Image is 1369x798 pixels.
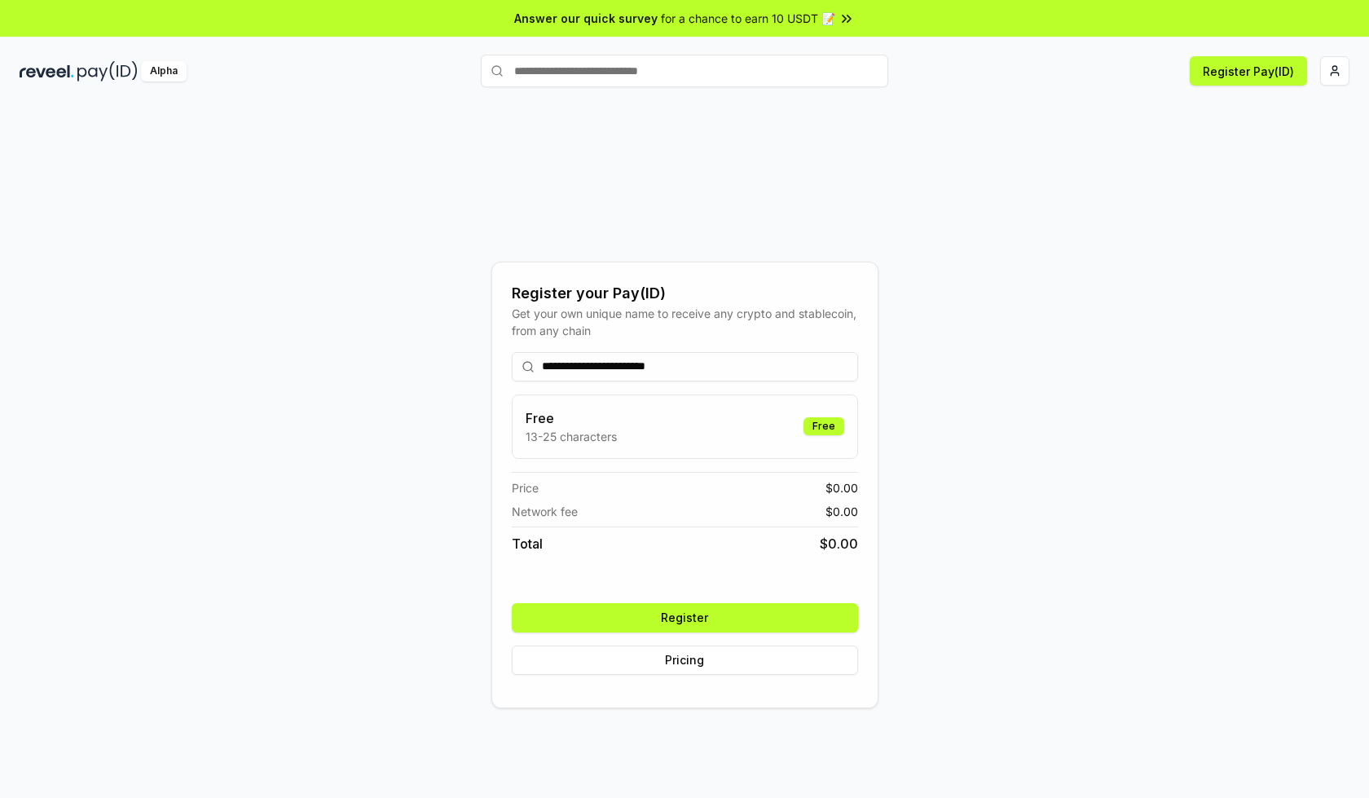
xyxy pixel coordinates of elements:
span: for a chance to earn 10 USDT 📝 [661,10,835,27]
span: Price [512,479,539,496]
div: Free [803,417,844,435]
img: reveel_dark [20,61,74,82]
div: Register your Pay(ID) [512,282,858,305]
span: $ 0.00 [820,534,858,553]
span: Network fee [512,503,578,520]
div: Get your own unique name to receive any crypto and stablecoin, from any chain [512,305,858,339]
p: 13-25 characters [526,428,617,445]
span: $ 0.00 [825,479,858,496]
img: pay_id [77,61,138,82]
div: Alpha [141,61,187,82]
span: $ 0.00 [825,503,858,520]
span: Total [512,534,543,553]
h3: Free [526,408,617,428]
button: Register [512,603,858,633]
button: Register Pay(ID) [1190,56,1307,86]
button: Pricing [512,646,858,675]
span: Answer our quick survey [514,10,658,27]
